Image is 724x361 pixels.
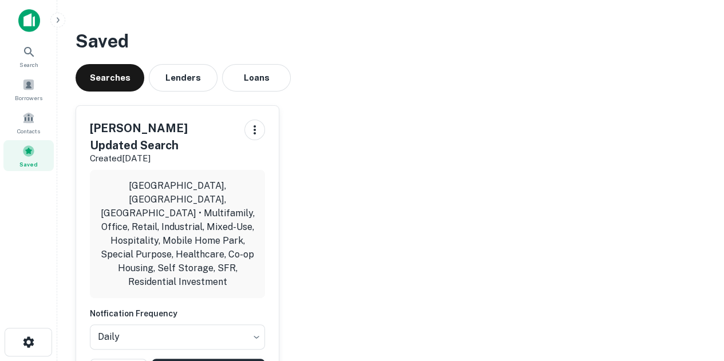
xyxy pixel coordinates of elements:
button: Searches [76,64,144,92]
img: capitalize-icon.png [18,9,40,32]
iframe: Chat Widget [667,269,724,324]
span: Saved [19,160,38,169]
a: Contacts [3,107,54,138]
h6: Notfication Frequency [90,307,265,320]
a: Search [3,41,54,72]
p: [GEOGRAPHIC_DATA], [GEOGRAPHIC_DATA], [GEOGRAPHIC_DATA] • Multifamily, Office, Retail, Industrial... [99,179,256,289]
span: Search [19,60,38,69]
div: Without label [90,321,265,353]
h5: [PERSON_NAME] Updated Search [90,120,235,154]
a: Saved [3,140,54,171]
h3: Saved [76,27,706,55]
a: Borrowers [3,74,54,105]
p: Created [DATE] [90,152,235,165]
button: Lenders [149,64,217,92]
span: Borrowers [15,93,42,102]
button: Loans [222,64,291,92]
span: Contacts [17,126,40,136]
